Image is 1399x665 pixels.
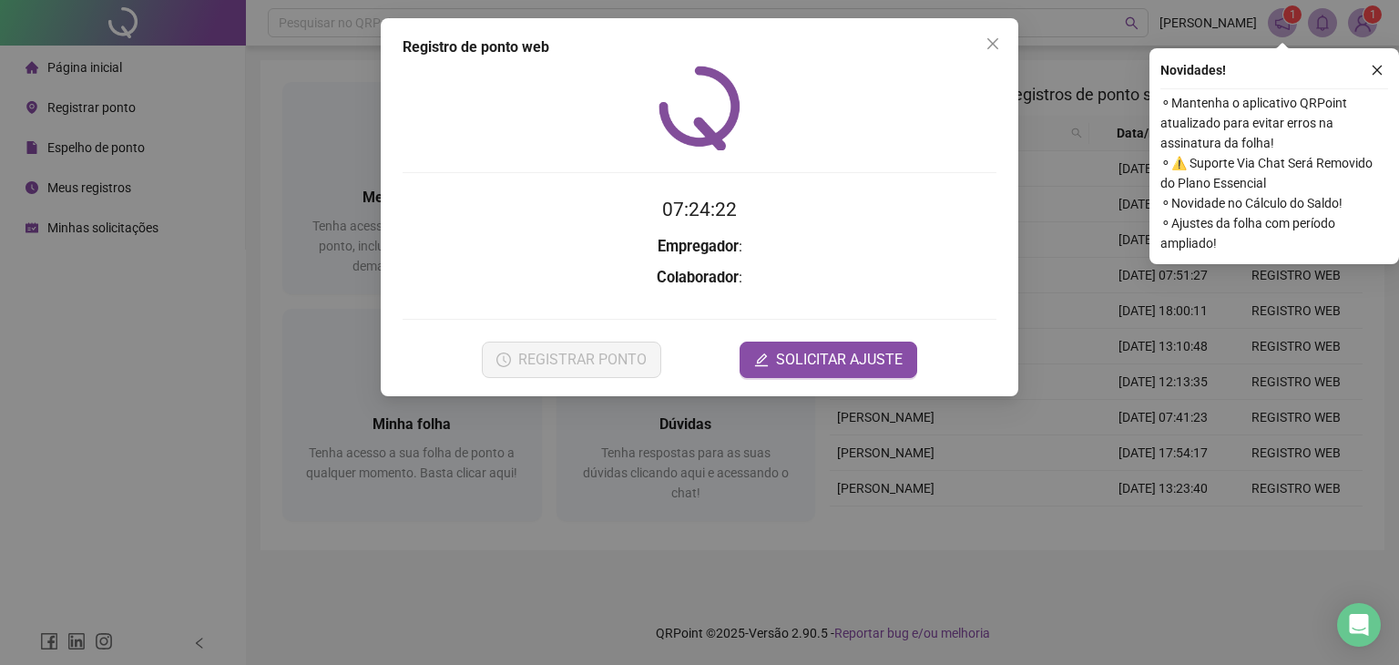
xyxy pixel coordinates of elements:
[978,29,1007,58] button: Close
[403,266,996,290] h3: :
[658,238,739,255] strong: Empregador
[985,36,1000,51] span: close
[1160,193,1388,213] span: ⚬ Novidade no Cálculo do Saldo!
[662,199,737,220] time: 07:24:22
[659,66,740,150] img: QRPoint
[1337,603,1381,647] div: Open Intercom Messenger
[403,235,996,259] h3: :
[754,353,769,367] span: edit
[657,269,739,286] strong: Colaborador
[403,36,996,58] div: Registro de ponto web
[740,342,917,378] button: editSOLICITAR AJUSTE
[482,342,661,378] button: REGISTRAR PONTO
[776,349,903,371] span: SOLICITAR AJUSTE
[1160,93,1388,153] span: ⚬ Mantenha o aplicativo QRPoint atualizado para evitar erros na assinatura da folha!
[1160,213,1388,253] span: ⚬ Ajustes da folha com período ampliado!
[1160,153,1388,193] span: ⚬ ⚠️ Suporte Via Chat Será Removido do Plano Essencial
[1160,60,1226,80] span: Novidades !
[1371,64,1384,77] span: close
